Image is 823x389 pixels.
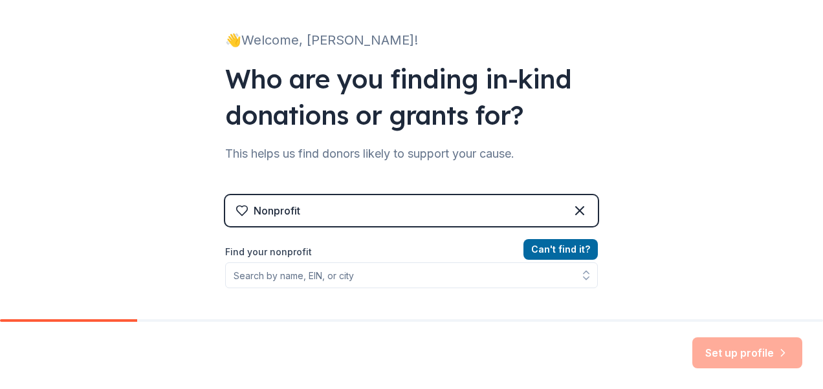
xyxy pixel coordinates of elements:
div: Who are you finding in-kind donations or grants for? [225,61,598,133]
input: Search by name, EIN, or city [225,262,598,288]
div: Nonprofit [254,203,300,218]
div: 👋 Welcome, [PERSON_NAME]! [225,30,598,50]
div: This helps us find donors likely to support your cause. [225,143,598,164]
label: Find your nonprofit [225,244,598,260]
button: Can't find it? [523,239,598,260]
